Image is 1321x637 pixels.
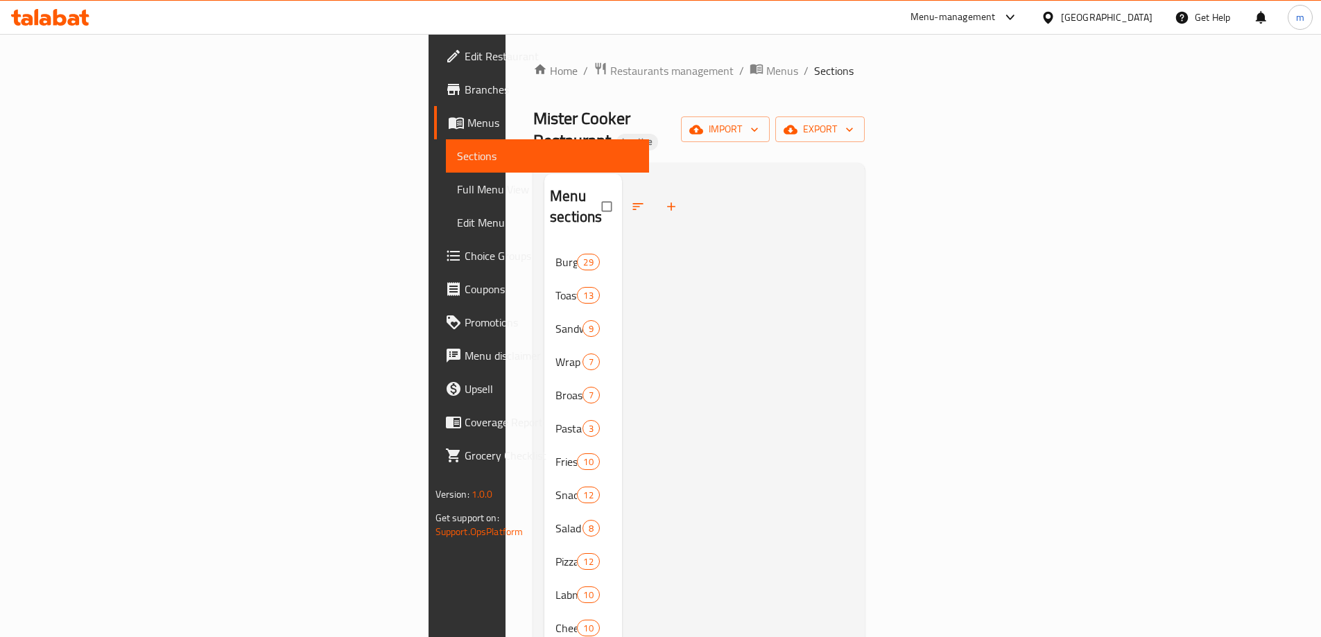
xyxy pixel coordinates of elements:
span: Menus [467,114,638,131]
a: Branches [434,73,649,106]
div: Burger29 [544,245,622,279]
div: items [577,254,599,270]
span: Version: [435,485,469,503]
a: Grocery Checklist [434,439,649,472]
a: Coupons [434,272,649,306]
span: 29 [578,256,598,269]
div: Broasted Chicken7 [544,378,622,412]
span: Branches [465,81,638,98]
span: Wrap [555,354,582,370]
li: / [739,62,744,79]
span: Restaurants management [610,62,734,79]
a: Upsell [434,372,649,405]
div: items [577,620,599,636]
span: import [692,121,759,138]
span: Select all sections [594,193,623,220]
span: Broasted Chicken [555,387,582,403]
a: Edit Restaurant [434,40,649,73]
span: Pizza [555,553,577,570]
span: Coverage Report [465,414,638,430]
div: Labneh10 [544,578,622,611]
span: Labneh [555,586,577,603]
span: Sandwiches [555,320,582,337]
div: Pizza12 [544,545,622,578]
span: Get support on: [435,509,499,527]
div: Salad8 [544,512,622,545]
div: items [582,520,600,536]
div: Toast13 [544,279,622,312]
span: Menu disclaimer [465,347,638,364]
nav: breadcrumb [533,62,865,80]
a: Promotions [434,306,649,339]
li: / [804,62,809,79]
a: Restaurants management [594,62,734,80]
div: items [582,354,600,370]
span: Coupons [465,281,638,297]
a: Sections [446,139,649,173]
span: Sections [814,62,854,79]
span: Promotions [465,314,638,331]
span: Toast [555,287,577,304]
div: Snack12 [544,478,622,512]
div: items [577,553,599,570]
div: Wrap7 [544,345,622,378]
span: 12 [578,555,598,568]
span: Edit Restaurant [465,48,638,64]
span: 10 [578,455,598,469]
span: Full Menu View [457,181,638,198]
span: 8 [583,522,599,535]
button: export [775,116,865,142]
div: Sandwiches9 [544,312,622,345]
span: 10 [578,622,598,635]
a: Edit Menu [446,206,649,239]
span: 12 [578,489,598,502]
span: Upsell [465,381,638,397]
div: items [577,287,599,304]
div: items [577,453,599,470]
span: 9 [583,322,599,335]
button: import [681,116,770,142]
span: 10 [578,588,598,602]
span: Sort sections [623,191,656,222]
span: 7 [583,389,599,402]
span: Burger [555,254,577,270]
div: Menu-management [910,9,996,26]
span: Snack [555,487,577,503]
div: items [577,586,599,603]
a: Menu disclaimer [434,339,649,372]
a: Support.OpsPlatform [435,523,524,541]
span: 7 [583,356,599,369]
div: [GEOGRAPHIC_DATA] [1061,10,1152,25]
span: 3 [583,422,599,435]
span: 1.0.0 [472,485,493,503]
span: Grocery Checklist [465,447,638,464]
div: Pasta3 [544,412,622,445]
div: items [582,320,600,337]
a: Menus [434,106,649,139]
span: 13 [578,289,598,302]
span: Fries [555,453,577,470]
span: Sections [457,148,638,164]
span: m [1296,10,1304,25]
span: Salad [555,520,582,536]
span: export [786,121,854,138]
div: items [582,420,600,437]
div: items [582,387,600,403]
span: Pasta [555,420,582,437]
button: Add section [656,191,689,222]
a: Full Menu View [446,173,649,206]
div: Fries10 [544,445,622,478]
a: Coverage Report [434,405,649,439]
a: Menus [750,62,798,80]
span: Choice Groups [465,247,638,264]
span: Cheese [555,620,577,636]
